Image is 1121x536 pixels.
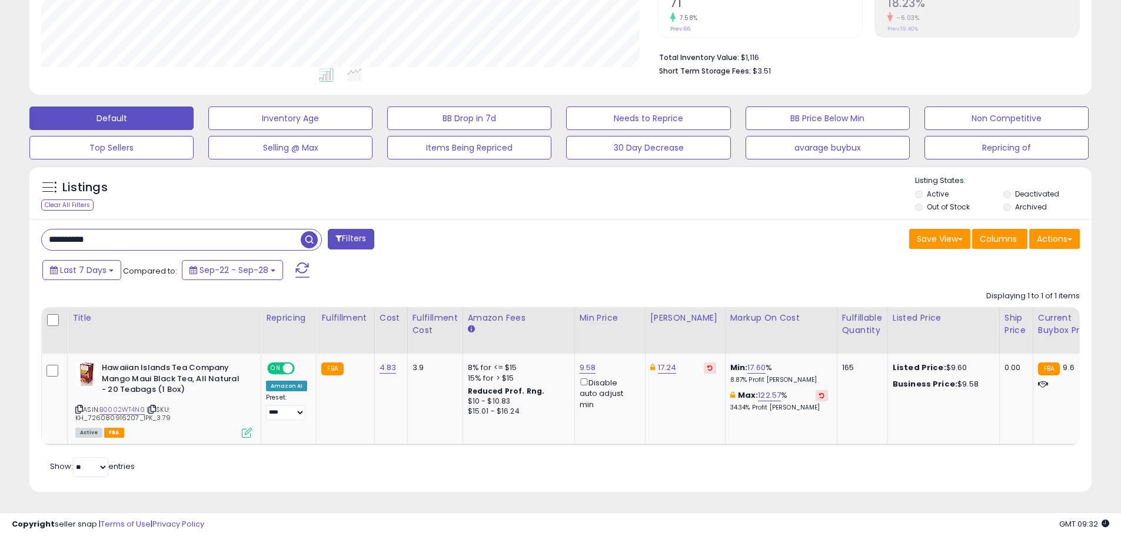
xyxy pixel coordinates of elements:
button: BB Price Below Min [746,106,910,130]
small: 7.58% [676,14,698,22]
span: Compared to: [123,265,177,277]
span: Sep-22 - Sep-28 [199,264,268,276]
a: 4.83 [380,362,397,374]
button: BB Drop in 7d [387,106,551,130]
b: Business Price: [893,378,957,389]
h5: Listings [62,179,108,196]
div: 165 [842,362,879,373]
div: Clear All Filters [41,199,94,211]
div: Cost [380,312,403,324]
button: Non Competitive [924,106,1089,130]
div: % [730,390,828,412]
div: Title [72,312,256,324]
small: FBA [321,362,343,375]
small: FBA [1038,362,1060,375]
div: Ship Price [1004,312,1028,337]
span: Show: entries [50,461,135,472]
div: $15.01 - $16.24 [468,407,566,417]
b: Listed Price: [893,362,946,373]
b: Max: [738,389,759,401]
div: $10 - $10.83 [468,397,566,407]
label: Archived [1015,202,1047,212]
div: 3.9 [413,362,454,373]
a: Terms of Use [101,518,151,530]
div: % [730,362,828,384]
button: Sep-22 - Sep-28 [182,260,283,280]
button: Columns [972,229,1027,249]
label: Active [927,189,949,199]
b: Total Inventory Value: [659,52,739,62]
div: Fulfillable Quantity [842,312,883,337]
div: Repricing [266,312,311,324]
div: Fulfillment [321,312,369,324]
span: All listings currently available for purchase on Amazon [75,428,102,438]
small: Prev: 19.40% [887,25,918,32]
div: 15% for > $15 [468,373,566,384]
div: seller snap | | [12,519,204,530]
button: Selling @ Max [208,136,372,159]
small: Amazon Fees. [468,324,475,335]
div: 0.00 [1004,362,1024,373]
small: -6.03% [893,14,919,22]
div: Disable auto adjust min [580,376,636,410]
div: ASIN: [75,362,252,437]
div: [PERSON_NAME] [650,312,720,324]
span: Last 7 Days [60,264,107,276]
th: The percentage added to the cost of goods (COGS) that forms the calculator for Min & Max prices. [725,307,837,354]
div: Current Buybox Price [1038,312,1099,337]
span: FBA [104,428,124,438]
a: 122.57 [758,389,781,401]
button: Top Sellers [29,136,194,159]
span: OFF [293,364,312,374]
button: 30 Day Decrease [566,136,730,159]
span: $3.51 [753,65,771,76]
b: Reduced Prof. Rng. [468,386,545,396]
div: Amazon Fees [468,312,570,324]
small: Prev: 66 [670,25,690,32]
a: B0002WT4N0 [99,405,145,415]
button: Filters [328,229,374,249]
strong: Copyright [12,518,55,530]
div: $9.60 [893,362,990,373]
a: Privacy Policy [152,518,204,530]
div: 8% for <= $15 [468,362,566,373]
span: Columns [980,233,1017,245]
button: Last 7 Days [42,260,121,280]
a: 9.58 [580,362,596,374]
button: Default [29,106,194,130]
div: Displaying 1 to 1 of 1 items [986,291,1080,302]
button: Actions [1029,229,1080,249]
button: Repricing of [924,136,1089,159]
label: Deactivated [1015,189,1059,199]
b: Short Term Storage Fees: [659,66,751,76]
p: 34.34% Profit [PERSON_NAME] [730,404,828,412]
div: Markup on Cost [730,312,832,324]
a: 17.60 [747,362,766,374]
div: Min Price [580,312,640,324]
label: Out of Stock [927,202,970,212]
li: $1,116 [659,49,1071,64]
button: Save View [909,229,970,249]
button: Items Being Repriced [387,136,551,159]
span: | SKU: KH_726080916207_1PK_3.79 [75,405,171,422]
span: ON [268,364,283,374]
p: Listing States: [915,175,1092,187]
img: 51vGgzsVt-L._SL40_.jpg [75,362,99,386]
div: $9.58 [893,379,990,389]
div: Amazon AI [266,381,307,391]
b: Min: [730,362,748,373]
span: 9.6 [1063,362,1074,373]
button: Inventory Age [208,106,372,130]
button: Needs to Reprice [566,106,730,130]
p: 8.87% Profit [PERSON_NAME] [730,376,828,384]
b: Hawaiian Islands Tea Company Mango Maui Black Tea, All Natural - 20 Teabags (1 Box) [102,362,245,398]
span: 2025-10-6 09:32 GMT [1059,518,1109,530]
div: Preset: [266,394,307,420]
div: Fulfillment Cost [413,312,458,337]
button: avarage buybux [746,136,910,159]
a: 17.24 [658,362,677,374]
div: Listed Price [893,312,994,324]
